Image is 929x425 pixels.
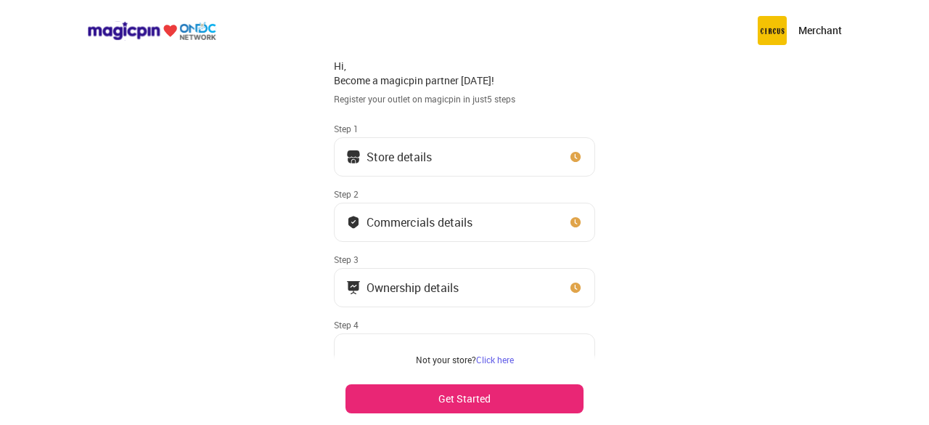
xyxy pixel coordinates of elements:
img: circus.b677b59b.png [758,16,787,45]
span: Not your store? [416,354,476,365]
div: Step 1 [334,123,595,134]
button: Store details [334,137,595,177]
div: Commercials details [367,219,472,226]
img: storeIcon.9b1f7264.svg [346,150,361,164]
button: Commercials details [334,203,595,242]
img: clock_icon_new.67dbf243.svg [568,215,583,230]
div: Step 2 [334,188,595,200]
div: Hi, Become a magicpin partner [DATE]! [334,59,595,87]
div: Step 3 [334,254,595,265]
button: Ownership details [334,268,595,307]
a: Click here [476,354,514,365]
div: Step 4 [334,319,595,331]
p: Merchant [798,23,842,38]
img: commercials_icon.983f7837.svg [346,280,361,295]
div: Register your outlet on magicpin in just 5 steps [334,93,595,105]
img: bank_details_tick.fdc3558c.svg [346,215,361,230]
div: Store details [367,153,432,161]
img: clock_icon_new.67dbf243.svg [568,280,583,295]
button: Get Started [345,384,584,413]
button: Bank Details [334,333,595,373]
img: clock_icon_new.67dbf243.svg [568,150,583,164]
img: ondc-logo-new-small.8a59708e.svg [87,21,216,41]
div: Ownership details [367,284,459,291]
